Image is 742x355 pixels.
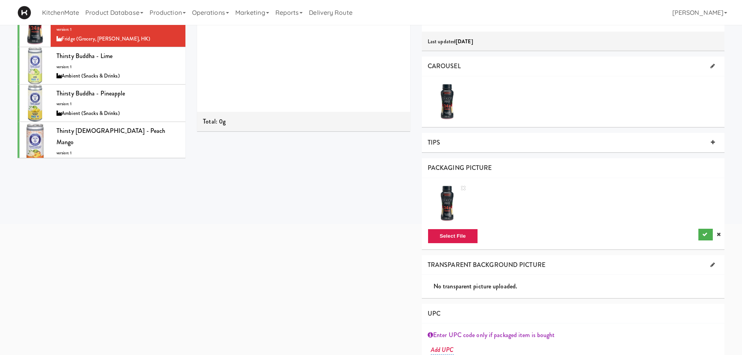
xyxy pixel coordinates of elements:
[428,329,719,341] div: Enter UPC code only if packaged item is bought
[56,101,72,107] span: version: 1
[56,157,180,167] div: Ambient (Snacks & Drinks)
[56,64,72,70] span: version: 1
[56,71,180,81] div: Ambient (Snacks & Drinks)
[428,229,478,244] button: Select File
[431,345,454,355] a: Add UPC
[56,34,180,44] div: Fridge (Grocery, [PERSON_NAME], HK)
[428,260,545,269] span: TRANSPARENT BACKGROUND PICTURE
[56,26,72,32] span: version: 1
[56,150,72,156] span: version: 1
[56,109,180,118] div: Ambient (Snacks & Drinks)
[56,89,125,98] span: Thirsty Buddha - Pineapple
[428,38,473,45] span: Last updated
[18,6,31,19] img: Micromart
[18,122,185,171] li: Thirsty [DEMOGRAPHIC_DATA] - Peach Mangoversion: 1Ambient (Snacks & Drinks)
[434,281,724,292] div: No transparent picture uploaded.
[428,163,492,172] span: PACKAGING PICTURE
[18,85,185,122] li: Thirsty Buddha - Pineappleversion: 1Ambient (Snacks & Drinks)
[56,126,165,147] span: Thirsty [DEMOGRAPHIC_DATA] - Peach Mango
[428,62,461,71] span: CAROUSEL
[56,51,113,60] span: Thirsty Buddha - Lime
[456,38,473,45] b: [DATE]
[203,117,226,126] span: Total: 0g
[428,309,441,318] span: UPC
[18,47,185,85] li: Thirsty Buddha - Limeversion: 1Ambient (Snacks & Drinks)
[428,138,440,147] span: TIPS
